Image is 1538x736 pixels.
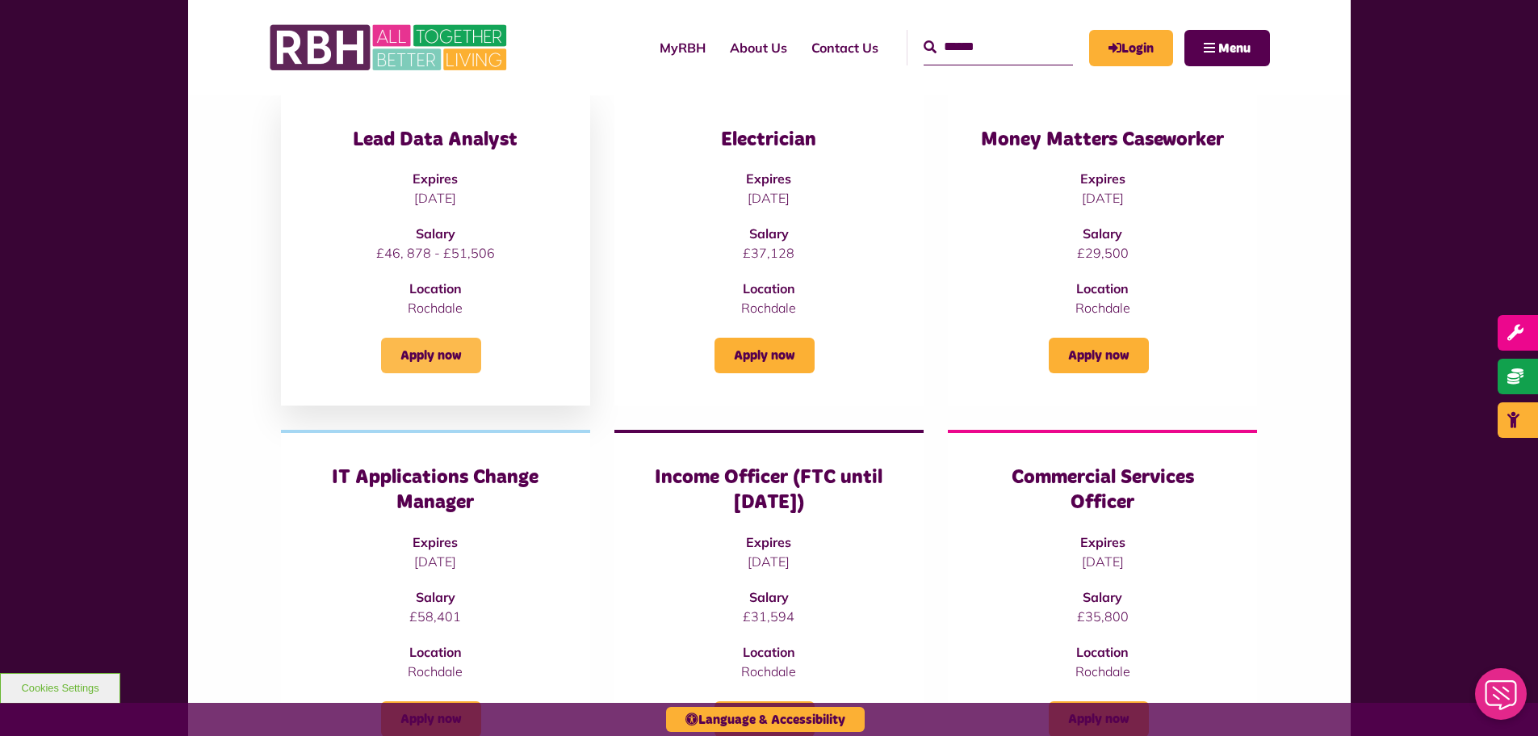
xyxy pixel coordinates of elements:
h3: IT Applications Change Manager [313,465,558,515]
p: £35,800 [980,607,1225,626]
span: Menu [1218,42,1251,55]
p: £29,500 [980,243,1225,263]
a: Apply now [715,338,815,373]
p: £31,594 [647,607,891,626]
strong: Location [1076,644,1129,660]
p: Rochdale [313,298,558,318]
strong: Location [409,280,462,297]
button: Language & Accessibility [666,707,865,732]
a: About Us [718,26,799,69]
a: Apply now [1049,338,1149,373]
p: [DATE] [647,552,891,571]
button: Navigation [1184,30,1270,66]
p: Rochdale [647,298,891,318]
strong: Salary [749,589,789,605]
input: Search [924,30,1073,65]
h3: Income Officer (FTC until [DATE]) [647,465,891,515]
a: MyRBH [647,26,718,69]
strong: Expires [746,534,791,550]
strong: Salary [416,589,455,605]
p: [DATE] [313,188,558,208]
p: [DATE] [980,552,1225,571]
strong: Salary [749,225,789,242]
strong: Location [1076,280,1129,297]
strong: Expires [413,170,458,187]
p: £46, 878 - £51,506 [313,243,558,263]
strong: Expires [413,534,458,550]
img: RBH [269,16,511,79]
h3: Commercial Services Officer [980,465,1225,515]
strong: Location [409,644,462,660]
strong: Location [743,644,795,660]
strong: Expires [746,170,791,187]
h3: Lead Data Analyst [313,128,558,153]
p: £58,401 [313,607,558,626]
p: £37,128 [647,243,891,263]
p: Rochdale [647,662,891,681]
strong: Expires [1080,170,1125,187]
strong: Location [743,280,795,297]
p: Rochdale [980,298,1225,318]
a: Apply now [381,338,481,373]
strong: Salary [1083,589,1122,605]
a: MyRBH [1089,30,1173,66]
p: [DATE] [313,552,558,571]
h3: Money Matters Caseworker [980,128,1225,153]
strong: Salary [1083,225,1122,242]
iframe: Netcall Web Assistant for live chat [1465,663,1538,736]
p: [DATE] [647,188,891,208]
p: Rochdale [313,662,558,681]
strong: Salary [416,225,455,242]
p: Rochdale [980,662,1225,681]
strong: Expires [1080,534,1125,550]
p: [DATE] [980,188,1225,208]
h3: Electrician [647,128,891,153]
a: Contact Us [799,26,891,69]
